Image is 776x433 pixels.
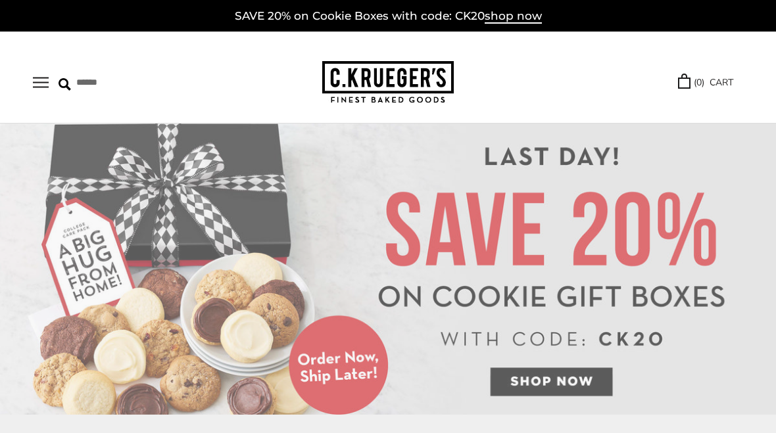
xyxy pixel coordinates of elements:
[59,78,71,91] img: Search
[485,9,542,24] span: shop now
[678,75,733,90] a: (0) CART
[235,9,542,24] a: SAVE 20% on Cookie Boxes with code: CK20shop now
[59,72,205,93] input: Search
[33,77,49,88] button: Open navigation
[322,61,454,104] img: C.KRUEGER'S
